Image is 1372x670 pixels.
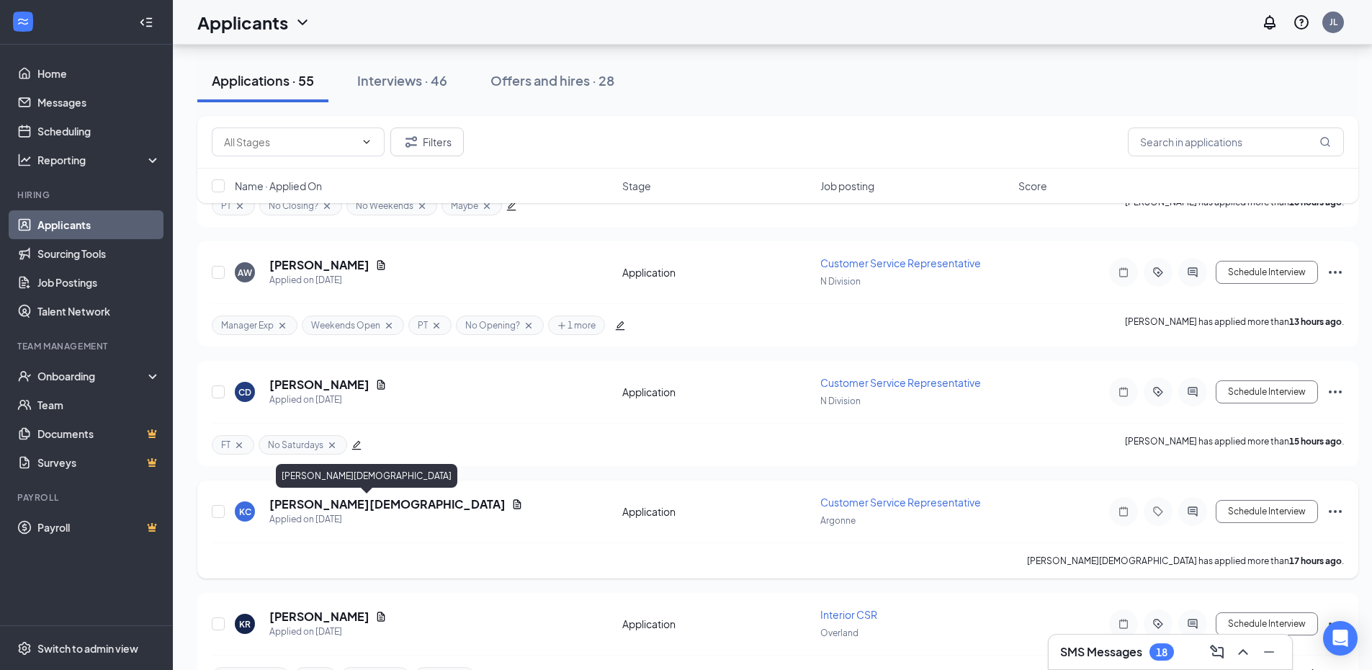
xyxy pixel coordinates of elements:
[139,15,153,30] svg: Collapse
[1293,14,1310,31] svg: QuestionInfo
[523,320,534,331] svg: Cross
[37,239,161,268] a: Sourcing Tools
[17,491,158,504] div: Payroll
[557,321,566,330] span: plus
[37,297,161,326] a: Talent Network
[1060,644,1142,660] h3: SMS Messages
[622,617,812,631] div: Application
[269,496,506,512] h5: [PERSON_NAME][DEMOGRAPHIC_DATA]
[17,340,158,352] div: Team Management
[221,439,230,451] span: FT
[1261,14,1278,31] svg: Notifications
[1184,386,1201,398] svg: ActiveChat
[37,117,161,146] a: Scheduling
[1327,503,1344,520] svg: Ellipses
[357,71,447,89] div: Interviews · 46
[1115,618,1132,630] svg: Note
[1149,386,1167,398] svg: ActiveTag
[820,627,858,638] span: Overland
[622,385,812,399] div: Application
[233,439,245,451] svg: Cross
[1216,380,1318,403] button: Schedule Interview
[268,439,323,451] span: No Saturdays
[820,515,856,526] span: Argonne
[1115,267,1132,278] svg: Note
[375,379,387,390] svg: Document
[1327,615,1344,633] svg: Ellipses
[37,59,161,88] a: Home
[403,133,420,151] svg: Filter
[239,506,251,518] div: KC
[418,319,428,331] span: PT
[269,609,369,625] h5: [PERSON_NAME]
[1027,555,1344,567] p: [PERSON_NAME][DEMOGRAPHIC_DATA] has applied more than .
[375,611,387,622] svg: Document
[269,625,387,639] div: Applied on [DATE]
[820,276,861,287] span: N Division
[1128,128,1344,156] input: Search in applications
[361,136,372,148] svg: ChevronDown
[431,320,442,331] svg: Cross
[269,512,523,527] div: Applied on [DATE]
[557,320,596,331] span: 1 more
[1206,640,1229,664] button: ComposeMessage
[1149,618,1167,630] svg: ActiveTag
[375,259,387,271] svg: Document
[37,641,138,656] div: Switch to admin view
[1319,136,1331,148] svg: MagnifyingGlass
[212,71,314,89] div: Applications · 55
[1327,383,1344,401] svg: Ellipses
[465,319,520,331] span: No Opening?
[37,88,161,117] a: Messages
[224,134,355,150] input: All Stages
[17,369,32,383] svg: UserCheck
[1018,179,1047,193] span: Score
[1234,643,1252,661] svg: ChevronUp
[37,268,161,297] a: Job Postings
[16,14,30,29] svg: WorkstreamLogo
[390,128,464,156] button: Filter Filters
[820,608,877,621] span: Interior CSR
[37,513,161,542] a: PayrollCrown
[1115,386,1132,398] svg: Note
[1125,435,1344,455] p: [PERSON_NAME] has applied more than .
[1289,316,1342,327] b: 13 hours ago
[820,179,874,193] span: Job posting
[511,499,523,510] svg: Document
[820,396,861,406] span: N Division
[1209,643,1226,661] svg: ComposeMessage
[1184,506,1201,517] svg: ActiveChat
[615,321,625,331] span: edit
[17,153,32,167] svg: Analysis
[197,10,288,35] h1: Applicants
[238,386,251,398] div: CD
[277,320,288,331] svg: Cross
[269,273,387,287] div: Applied on [DATE]
[1156,646,1167,658] div: 18
[383,320,395,331] svg: Cross
[1184,618,1201,630] svg: ActiveChat
[1125,316,1344,335] p: [PERSON_NAME] has applied more than .
[622,179,651,193] span: Stage
[1216,261,1318,284] button: Schedule Interview
[311,319,380,331] span: Weekends Open
[490,71,614,89] div: Offers and hires · 28
[1289,436,1342,447] b: 15 hours ago
[235,179,322,193] span: Name · Applied On
[37,419,161,448] a: DocumentsCrown
[1149,267,1167,278] svg: ActiveTag
[239,618,251,630] div: KR
[1260,643,1278,661] svg: Minimize
[622,265,812,280] div: Application
[1184,267,1201,278] svg: ActiveChat
[1330,16,1337,28] div: JL
[1115,506,1132,517] svg: Note
[1232,640,1255,664] button: ChevronUp
[820,256,981,269] span: Customer Service Representative
[820,376,981,389] span: Customer Service Representative
[820,496,981,509] span: Customer Service Representative
[37,210,161,239] a: Applicants
[1216,500,1318,523] button: Schedule Interview
[1289,555,1342,566] b: 17 hours ago
[269,377,369,393] h5: [PERSON_NAME]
